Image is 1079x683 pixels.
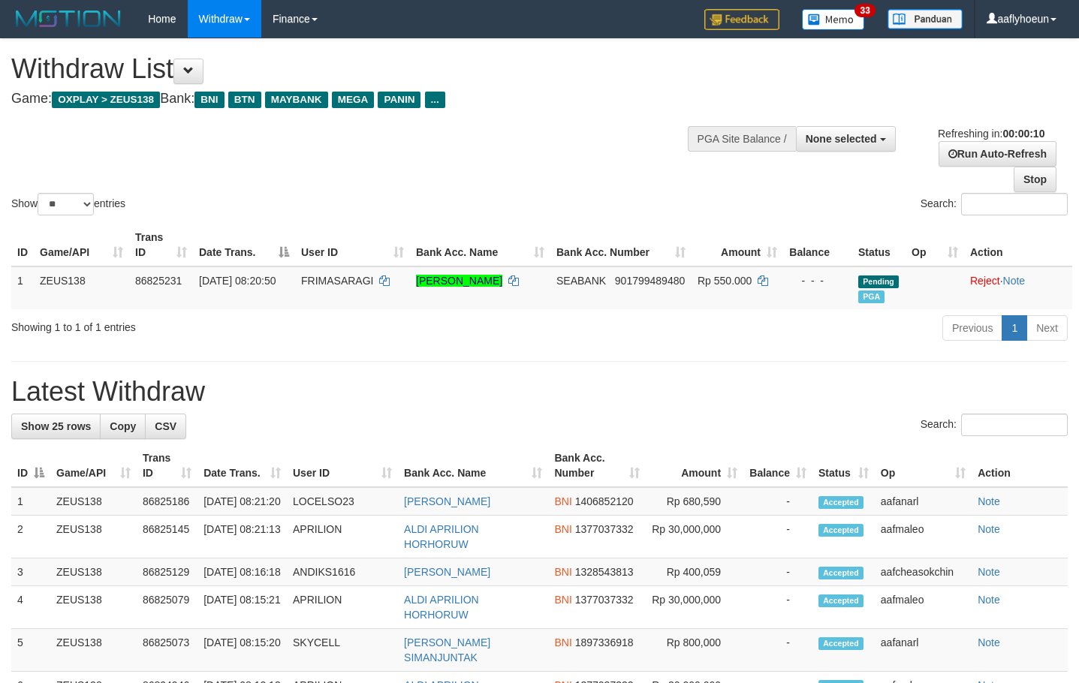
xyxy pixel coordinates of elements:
a: CSV [145,414,186,439]
th: Bank Acc. Name: activate to sort column ascending [398,444,548,487]
th: User ID: activate to sort column ascending [295,224,410,266]
th: Bank Acc. Number: activate to sort column ascending [550,224,692,266]
td: ZEUS138 [50,586,137,629]
span: Copy 901799489480 to clipboard [615,275,685,287]
h1: Latest Withdraw [11,377,1068,407]
span: BNI [554,495,571,507]
a: Note [978,566,1000,578]
td: aafcheasokchin [875,558,972,586]
td: aafanarl [875,629,972,672]
span: Refreshing in: [938,128,1044,140]
span: Rp 550.000 [698,275,752,287]
span: Copy 1377037332 to clipboard [575,594,634,606]
input: Search: [961,414,1068,436]
span: [DATE] 08:20:50 [199,275,276,287]
th: Op: activate to sort column ascending [906,224,964,266]
span: Marked by aaftrukkakada [858,290,885,303]
th: Bank Acc. Number: activate to sort column ascending [548,444,646,487]
button: None selected [796,126,896,152]
img: Button%20Memo.svg [802,9,865,30]
td: - [743,487,812,516]
td: ZEUS138 [50,487,137,516]
td: 86825073 [137,629,197,672]
img: MOTION_logo.png [11,8,125,30]
span: BNI [194,92,224,108]
span: Accepted [818,496,864,509]
td: Rp 30,000,000 [646,586,743,629]
a: ALDI APRILION HORHORUW [404,594,479,621]
td: 2 [11,516,50,558]
label: Search: [921,414,1068,436]
a: Note [1003,275,1026,287]
th: Game/API: activate to sort column ascending [34,224,129,266]
span: Copy 1406852120 to clipboard [575,495,634,507]
td: aafmaleo [875,586,972,629]
th: Trans ID: activate to sort column ascending [129,224,193,266]
span: BNI [554,566,571,578]
th: Status: activate to sort column ascending [812,444,875,487]
span: BNI [554,523,571,535]
th: ID [11,224,34,266]
a: Show 25 rows [11,414,101,439]
th: Op: activate to sort column ascending [875,444,972,487]
span: 86825231 [135,275,182,287]
a: [PERSON_NAME] [416,275,502,287]
td: Rp 30,000,000 [646,516,743,558]
td: [DATE] 08:15:20 [197,629,287,672]
td: 86825079 [137,586,197,629]
td: [DATE] 08:21:20 [197,487,287,516]
span: BTN [228,92,261,108]
th: Bank Acc. Name: activate to sort column ascending [410,224,550,266]
span: 33 [854,4,875,17]
td: 1 [11,266,34,309]
span: FRIMASARAGI [301,275,373,287]
td: [DATE] 08:21:13 [197,516,287,558]
th: User ID: activate to sort column ascending [287,444,398,487]
td: aafanarl [875,487,972,516]
td: 86825145 [137,516,197,558]
td: 86825129 [137,558,197,586]
img: Feedback.jpg [704,9,779,30]
span: BNI [554,636,571,648]
th: Action [972,444,1068,487]
span: Copy [110,420,136,432]
td: 3 [11,558,50,586]
span: Pending [858,275,899,288]
th: Amount: activate to sort column ascending [646,444,743,487]
h1: Withdraw List [11,54,704,84]
span: Accepted [818,567,864,579]
th: Balance: activate to sort column ascending [743,444,812,487]
td: ANDIKS1616 [287,558,398,586]
a: Copy [100,414,146,439]
th: Date Trans.: activate to sort column descending [193,224,295,266]
td: ZEUS138 [34,266,129,309]
a: Run Auto-Refresh [939,141,1056,167]
td: 4 [11,586,50,629]
select: Showentries [38,193,94,215]
td: ZEUS138 [50,558,137,586]
span: Accepted [818,637,864,650]
a: ALDI APRILION HORHORUW [404,523,479,550]
img: panduan.png [888,9,963,29]
td: aafmaleo [875,516,972,558]
a: Note [978,523,1000,535]
span: SEABANK [556,275,606,287]
a: Previous [942,315,1002,341]
td: Rp 800,000 [646,629,743,672]
span: MAYBANK [265,92,328,108]
td: APRILION [287,516,398,558]
input: Search: [961,193,1068,215]
span: ... [425,92,445,108]
span: Copy 1377037332 to clipboard [575,523,634,535]
a: Reject [970,275,1000,287]
a: Note [978,594,1000,606]
td: 1 [11,487,50,516]
span: Copy 1328543813 to clipboard [575,566,634,578]
a: [PERSON_NAME] [404,566,490,578]
th: Action [964,224,1072,266]
span: Accepted [818,594,864,607]
div: PGA Site Balance / [688,126,796,152]
a: [PERSON_NAME] SIMANJUNTAK [404,636,490,663]
td: APRILION [287,586,398,629]
td: ZEUS138 [50,516,137,558]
